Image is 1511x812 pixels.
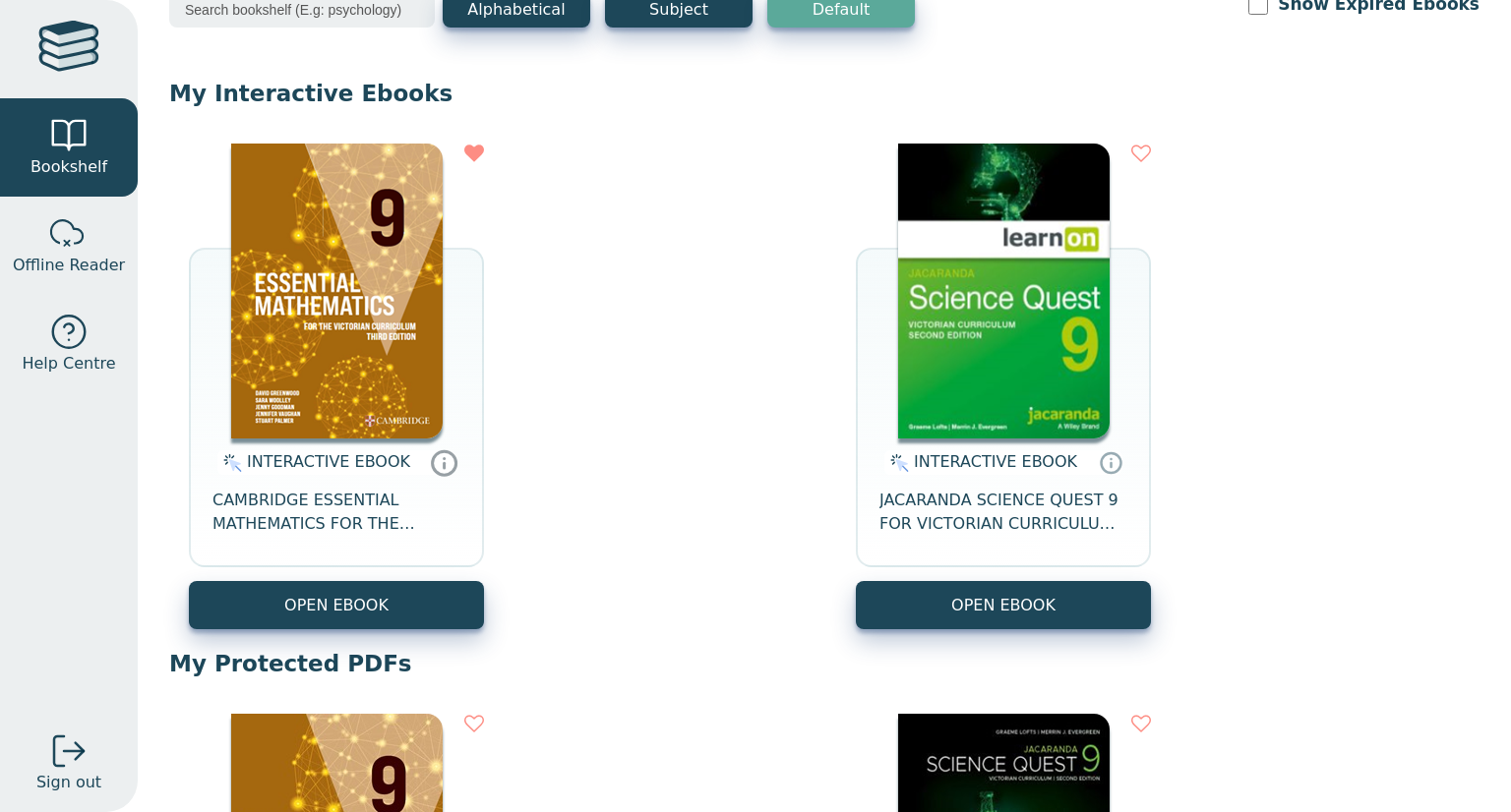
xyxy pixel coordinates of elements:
span: INTERACTIVE EBOOK [914,452,1077,471]
p: My Interactive Ebooks [169,79,1480,108]
span: INTERACTIVE EBOOK [247,452,410,471]
button: OPEN EBOOK [856,581,1151,629]
span: JACARANDA SCIENCE QUEST 9 FOR VICTORIAN CURRICULUM LEARNON 2E EBOOK [879,489,1127,536]
span: Help Centre [22,352,115,376]
img: 04b5599d-fef1-41b0-b233-59aa45d44596.png [231,144,443,438]
img: 30be4121-5288-ea11-a992-0272d098c78b.png [898,144,1110,438]
a: Interactive eBooks are accessed online via the publisher’s portal. They contain interactive resou... [430,448,458,477]
span: CAMBRIDGE ESSENTIAL MATHEMATICS FOR THE VICTORIAN CURRICULUM YEAR 9 EBOOK 3E [212,489,460,536]
span: Sign out [36,771,101,794]
span: Bookshelf [30,155,107,179]
span: Offline Reader [13,254,125,277]
a: Interactive eBooks are accessed online via the publisher’s portal. They contain interactive resou... [1099,450,1122,474]
p: My Protected PDFs [169,649,1480,678]
img: interactive.svg [217,451,242,475]
button: OPEN EBOOK [189,581,484,629]
img: interactive.svg [884,451,909,475]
